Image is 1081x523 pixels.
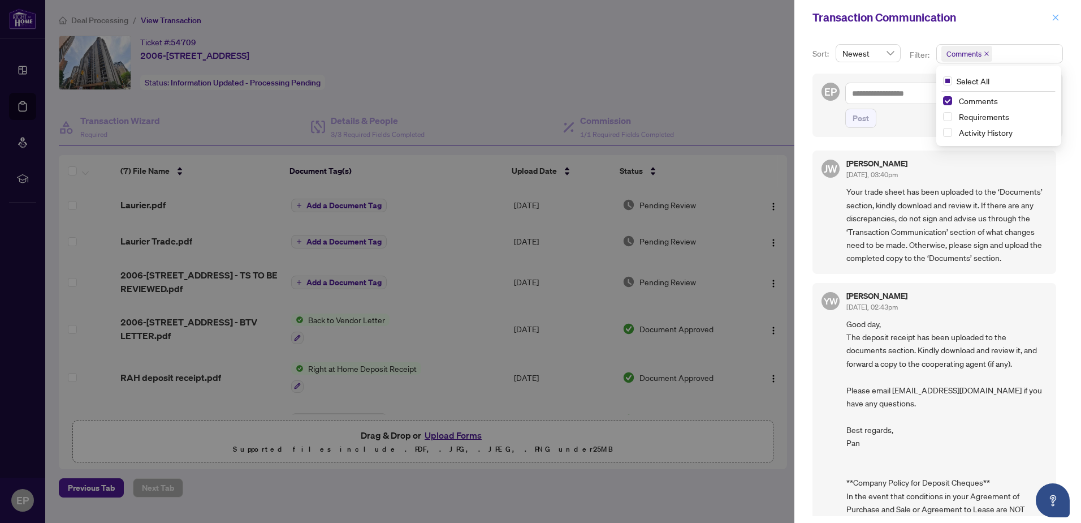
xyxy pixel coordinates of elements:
span: Select Comments [943,96,952,105]
span: Comments [954,94,1054,108]
span: Your trade sheet has been uploaded to the ‘Documents’ section, kindly download and review it. If ... [846,185,1047,264]
button: Open asap [1036,483,1070,517]
span: Comments [946,48,981,59]
span: [DATE], 02:43pm [846,303,898,311]
h5: [PERSON_NAME] [846,160,907,168]
span: Activity History [959,127,1013,138]
span: Activity History [954,126,1054,139]
span: Select Activity History [943,128,952,137]
span: close [984,51,989,57]
span: [DATE], 03:40pm [846,170,898,179]
div: Transaction Communication [812,9,1048,26]
span: Requirements [954,110,1054,123]
span: Comments [941,46,992,62]
span: Comments [959,96,998,106]
span: EP [824,84,837,100]
button: Post [845,109,876,128]
span: Requirements [959,112,1009,122]
span: close [1052,14,1060,22]
p: Filter: [910,49,931,61]
h5: [PERSON_NAME] [846,292,907,300]
span: Select All [952,75,994,87]
p: Sort: [812,48,831,60]
span: YW [823,294,838,308]
span: Newest [842,45,894,62]
span: JW [824,161,837,177]
span: Select Requirements [943,112,952,121]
